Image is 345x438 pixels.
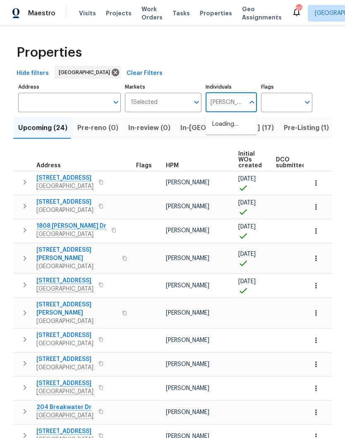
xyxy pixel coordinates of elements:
[123,66,166,81] button: Clear Filters
[36,198,93,206] span: [STREET_ADDRESS]
[284,122,329,134] span: Pre-Listing (1)
[238,151,262,168] span: Initial WOs created
[79,9,96,17] span: Visits
[36,163,61,168] span: Address
[28,9,55,17] span: Maestro
[180,122,274,134] span: In-[GEOGRAPHIC_DATA] (17)
[206,84,257,89] label: Individuals
[246,96,258,108] button: Close
[206,93,244,112] input: Search ...
[17,48,82,57] span: Properties
[18,122,67,134] span: Upcoming (24)
[77,122,118,134] span: Pre-reno (0)
[166,361,209,367] span: [PERSON_NAME]
[166,255,209,261] span: [PERSON_NAME]
[166,337,209,343] span: [PERSON_NAME]
[302,96,313,108] button: Open
[13,66,52,81] button: Hide filters
[166,180,209,185] span: [PERSON_NAME]
[36,317,117,325] span: [GEOGRAPHIC_DATA]
[128,122,170,134] span: In-review (0)
[238,251,256,257] span: [DATE]
[36,363,93,372] span: [GEOGRAPHIC_DATA]
[238,224,256,230] span: [DATE]
[166,228,209,233] span: [PERSON_NAME]
[296,5,302,13] div: 20
[36,262,117,271] span: [GEOGRAPHIC_DATA]
[200,9,232,17] span: Properties
[166,204,209,209] span: [PERSON_NAME]
[166,310,209,316] span: [PERSON_NAME]
[36,246,117,262] span: [STREET_ADDRESS][PERSON_NAME]
[141,5,163,22] span: Work Orders
[36,339,93,348] span: [GEOGRAPHIC_DATA]
[110,96,122,108] button: Open
[166,283,209,289] span: [PERSON_NAME]
[238,200,256,206] span: [DATE]
[36,355,93,363] span: [STREET_ADDRESS]
[17,68,49,79] span: Hide filters
[242,5,282,22] span: Geo Assignments
[206,114,257,135] div: Loading…
[36,331,93,339] span: [STREET_ADDRESS]
[261,84,312,89] label: Flags
[191,96,202,108] button: Open
[106,9,132,17] span: Projects
[127,68,163,79] span: Clear Filters
[166,409,209,415] span: [PERSON_NAME]
[131,99,158,106] span: 1 Selected
[276,157,306,168] span: DCO submitted
[36,301,117,317] span: [STREET_ADDRESS][PERSON_NAME]
[59,68,113,77] span: [GEOGRAPHIC_DATA]
[238,176,256,182] span: [DATE]
[166,385,209,391] span: [PERSON_NAME]
[125,84,202,89] label: Markets
[238,279,256,284] span: [DATE]
[136,163,152,168] span: Flags
[36,206,93,214] span: [GEOGRAPHIC_DATA]
[166,163,179,168] span: HPM
[172,10,190,16] span: Tasks
[18,84,121,89] label: Address
[55,66,121,79] div: [GEOGRAPHIC_DATA]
